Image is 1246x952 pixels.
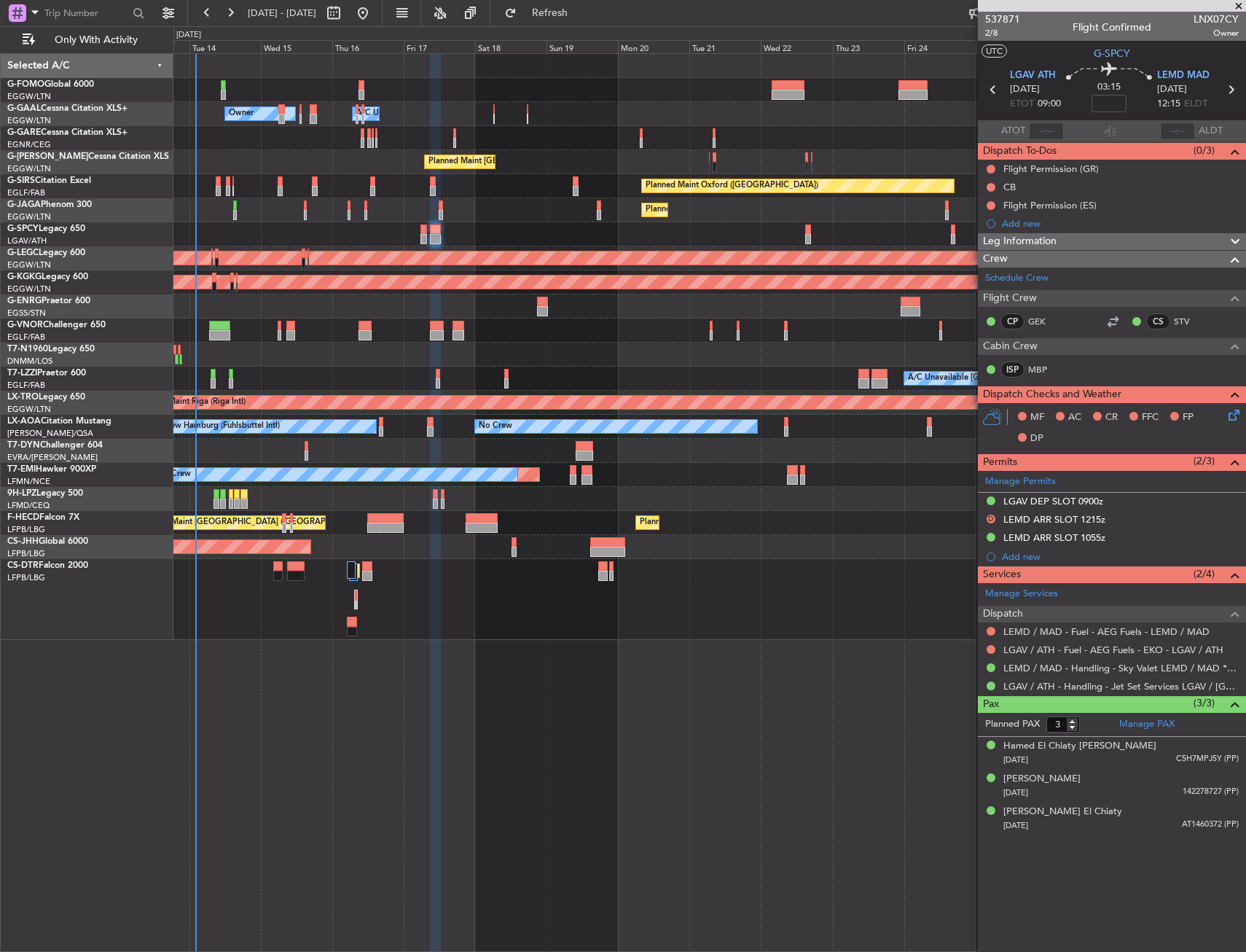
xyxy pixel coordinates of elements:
[1068,410,1081,425] span: AC
[1010,97,1034,112] span: ETOT
[1194,695,1215,711] span: (3/3)
[983,606,1023,623] span: Dispatch
[7,561,88,570] a: CS-DTRFalcon 2000
[7,524,45,535] a: LFPB/LBG
[7,200,41,209] span: G-JAGA
[7,249,39,257] span: G-LEGC
[7,513,39,522] span: F-HECD
[983,696,999,713] span: Pax
[7,115,51,126] a: EGGW/LTN
[983,251,1008,268] span: Crew
[229,103,254,125] div: Owner
[261,40,332,53] div: Wed 15
[7,380,45,391] a: EGLF/FAB
[976,40,1047,53] div: Sat 25
[7,187,45,198] a: EGLF/FAB
[1142,410,1159,425] span: FFC
[983,233,1057,250] span: Leg Information
[1184,97,1207,112] span: ELDT
[7,80,94,89] a: G-FOMOGlobal 6000
[987,515,995,523] button: D
[983,338,1038,355] span: Cabin Crew
[7,321,43,329] span: G-VNOR
[7,465,96,474] a: T7-EMIHawker 900XP
[546,40,618,53] div: Sun 19
[7,345,48,354] span: T7-N1960
[176,29,201,42] div: [DATE]
[1097,80,1121,95] span: 03:15
[7,225,85,233] a: G-SPCYLegacy 650
[1003,644,1223,656] a: LGAV / ATH - Fuel - AEG Fuels - EKO - LGAV / ATH
[189,40,261,53] div: Tue 14
[7,200,92,209] a: G-JAGAPhenom 300
[618,40,689,53] div: Mon 20
[7,356,52,367] a: DNMM/LOS
[7,452,98,463] a: EVRA/[PERSON_NAME]
[7,332,45,343] a: EGLF/FAB
[7,128,128,137] a: G-GARECessna Citation XLS+
[7,428,93,439] a: [PERSON_NAME]/QSA
[7,500,50,511] a: LFMD/CEQ
[7,513,79,522] a: F-HECDFalcon 7X
[1194,143,1215,158] span: (0/3)
[7,465,36,474] span: T7-EMI
[1003,787,1028,798] span: [DATE]
[7,345,95,354] a: T7-N1960Legacy 650
[1028,363,1061,376] a: MBP
[7,537,88,546] a: CS-JHHGlobal 6000
[983,290,1037,307] span: Flight Crew
[1000,362,1024,378] div: ISP
[1003,739,1156,754] div: Hamed El Chiaty [PERSON_NAME]
[7,297,90,305] a: G-ENRGPraetor 600
[332,40,404,53] div: Thu 16
[1028,315,1061,328] a: GEK
[1003,754,1028,765] span: [DATE]
[7,369,37,378] span: T7-LZZI
[1000,313,1024,329] div: CP
[157,464,191,485] div: No Crew
[7,104,128,113] a: G-GAALCessna Citation XLS+
[1119,717,1175,732] a: Manage PAX
[640,512,869,534] div: Planned Maint [GEOGRAPHIC_DATA] ([GEOGRAPHIC_DATA])
[1194,12,1239,27] span: LNX07CY
[7,260,51,270] a: EGGW/LTN
[7,572,45,583] a: LFPB/LBG
[983,566,1021,583] span: Services
[7,139,51,150] a: EGNR/CEG
[7,163,51,174] a: EGGW/LTN
[1003,513,1105,526] div: LEMD ARR SLOT 1215z
[1010,69,1056,83] span: LGAV ATH
[1003,163,1099,175] div: Flight Permission (GR)
[428,151,658,173] div: Planned Maint [GEOGRAPHIC_DATA] ([GEOGRAPHIC_DATA])
[7,211,51,222] a: EGGW/LTN
[7,548,45,559] a: LFPB/LBG
[1003,181,1016,193] div: CB
[904,40,976,53] div: Fri 24
[1105,410,1118,425] span: CR
[7,537,39,546] span: CS-JHH
[1183,786,1239,798] span: 142278727 (PP)
[1157,97,1180,112] span: 12:15
[38,35,154,45] span: Only With Activity
[7,404,51,415] a: EGGW/LTN
[7,489,83,498] a: 9H-LPZLegacy 500
[7,489,36,498] span: 9H-LPZ
[1194,566,1215,582] span: (2/4)
[1194,27,1239,39] span: Owner
[1003,199,1097,211] div: Flight Permission (ES)
[985,27,1020,39] span: 2/8
[1029,122,1064,140] input: --:--
[7,152,169,161] a: G-[PERSON_NAME]Cessna Citation XLS
[7,91,51,102] a: EGGW/LTN
[981,44,1007,58] button: UTC
[1030,432,1043,446] span: DP
[1038,97,1061,112] span: 09:00
[7,249,85,257] a: G-LEGCLegacy 600
[1174,315,1207,328] a: STV
[7,235,47,246] a: LGAV/ATH
[7,176,91,185] a: G-SIRSCitation Excel
[7,561,39,570] span: CS-DTR
[1157,69,1210,83] span: LEMD MAD
[1194,453,1215,469] span: (2/3)
[1003,772,1081,787] div: [PERSON_NAME]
